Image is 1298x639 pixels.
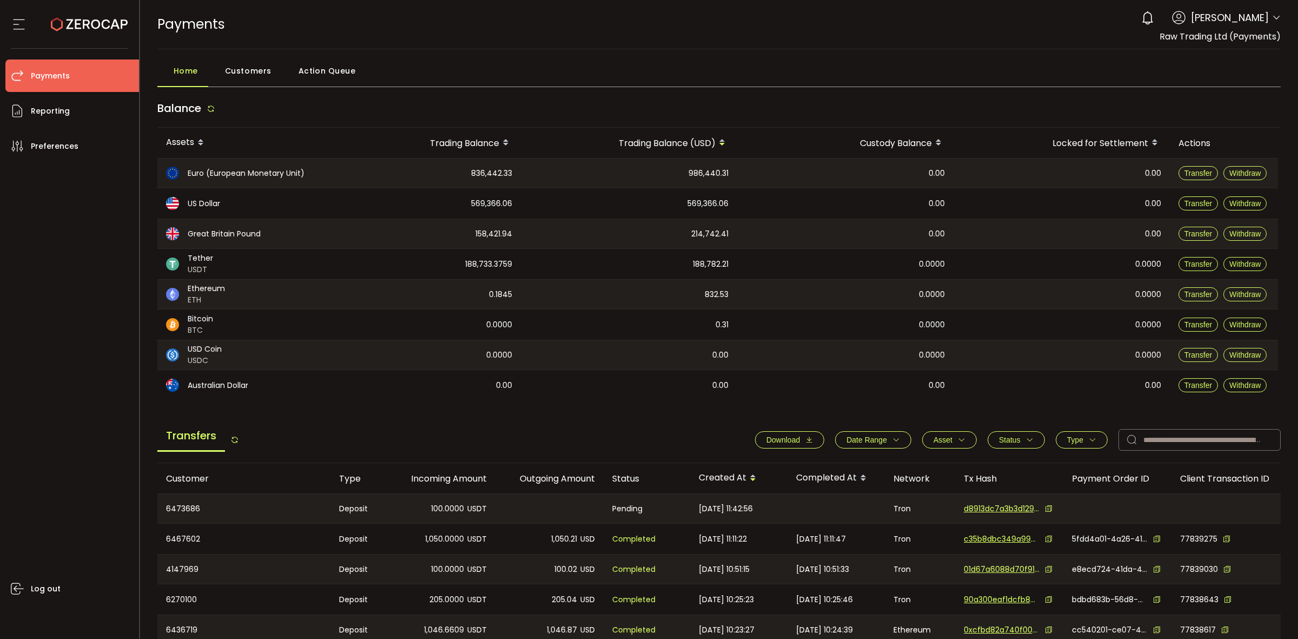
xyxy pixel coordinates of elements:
button: Withdraw [1223,196,1267,210]
span: Transfer [1184,320,1213,329]
span: [DATE] 11:11:47 [796,533,846,545]
img: eth_portfolio.svg [166,288,179,301]
div: 6467602 [157,524,330,554]
button: Download [755,431,824,449]
button: Withdraw [1223,227,1267,241]
span: 0.00 [929,167,945,180]
span: 77838643 [1180,594,1218,605]
span: 100.0000 [431,563,464,576]
button: Transfer [1178,196,1218,210]
button: Asset [922,431,977,449]
span: 0xcfbd82a740f007ca2546a7c6f1c481edb2b01f92fbe0bb0f3a6272f6b80fca04 [964,624,1039,636]
span: USD Coin [188,344,222,355]
span: 0.0000 [919,349,945,361]
span: 0.00 [496,379,512,392]
span: USDT [188,264,213,275]
span: [DATE] 11:42:56 [699,503,753,515]
span: Pending [612,503,643,515]
span: 0.0000 [919,288,945,301]
span: Transfer [1184,199,1213,208]
span: 1,046.6609 [424,624,464,636]
span: [DATE] 10:51:33 [796,563,849,576]
span: Reporting [31,103,70,119]
button: Transfer [1178,378,1218,392]
span: USDT [467,533,487,545]
img: usdc_portfolio.svg [166,348,179,361]
span: Withdraw [1229,381,1261,390]
img: usd_portfolio.svg [166,197,179,210]
div: Deposit [330,494,387,523]
span: Ethereum [188,283,225,294]
span: 0.0000 [1135,288,1161,301]
span: 0.00 [929,228,945,240]
span: USD [580,533,595,545]
span: 100.02 [554,563,577,576]
span: Transfer [1184,169,1213,177]
span: 90a300eaf1dcfb8bb366cf4f405c053f14fb6ec6422c75f47864ad2478a16e38 [964,594,1039,605]
div: Custody Balance [737,134,953,152]
span: Payments [31,68,70,84]
div: Type [330,472,387,485]
img: btc_portfolio.svg [166,318,179,331]
span: cc540201-ce07-4afa-9d77-455f0867904c [1072,624,1148,636]
span: USDT [467,624,487,636]
span: Completed [612,533,655,545]
div: Assets [157,134,325,152]
span: 77839030 [1180,564,1218,575]
span: d8913dc7a3b3d129b8057afa7f9c5f9d01d96a6b3c5425ad382da7f3880116c9 [964,503,1039,515]
span: Completed [612,563,655,576]
span: USD [580,563,595,576]
div: Tron [885,494,955,523]
span: 832.53 [705,288,729,301]
span: [PERSON_NAME] [1191,10,1269,25]
span: 01d67a6088d70f91525b09dae6f3e7073823cc1fcd3c6718c72979d64023e46f [964,564,1039,575]
div: Status [604,472,690,485]
div: Trading Balance [325,134,521,152]
span: 569,366.06 [687,197,729,210]
div: Actions [1170,137,1278,149]
div: Created At [690,469,787,488]
span: Great Britain Pound [188,228,261,240]
span: 836,442.33 [471,167,512,180]
span: bdbd683b-56d8-45de-bf73-22188a993d69 [1072,594,1148,605]
span: 0.0000 [1135,319,1161,331]
span: 0.31 [716,319,729,331]
span: 0.00 [712,379,729,392]
span: Withdraw [1229,260,1261,268]
span: Balance [157,101,201,116]
div: Network [885,472,955,485]
button: Withdraw [1223,166,1267,180]
div: Deposit [330,524,387,554]
span: [DATE] 10:25:23 [699,594,754,606]
span: USD [580,594,595,606]
div: Tx Hash [955,472,1063,485]
span: e8ecd724-41da-4228-ac31-026668e5da13 [1072,564,1148,575]
span: Log out [31,581,61,597]
span: Type [1067,436,1083,444]
div: Tron [885,524,955,554]
span: Australian Dollar [188,380,248,391]
span: Transfer [1184,229,1213,238]
span: Euro (European Monetary Unit) [188,168,304,179]
span: Tether [188,253,213,264]
div: Deposit [330,555,387,584]
button: Type [1056,431,1108,449]
span: Withdraw [1229,229,1261,238]
button: Transfer [1178,227,1218,241]
span: 0.0000 [486,349,512,361]
span: Withdraw [1229,351,1261,359]
button: Withdraw [1223,378,1267,392]
span: BTC [188,325,213,336]
button: Transfer [1178,348,1218,362]
div: Deposit [330,584,387,615]
span: 77839275 [1180,533,1217,545]
span: Completed [612,594,655,606]
button: Withdraw [1223,287,1267,301]
span: 205.0000 [429,594,464,606]
span: 205.04 [552,594,577,606]
div: Payment Order ID [1063,472,1171,485]
span: 0.00 [712,349,729,361]
span: 569,366.06 [471,197,512,210]
button: Withdraw [1223,257,1267,271]
span: c35b8dbc349a9901c5545d1c078c8a839f821ed2bef331c86b2a7e55ee9f7a6f [964,533,1039,545]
